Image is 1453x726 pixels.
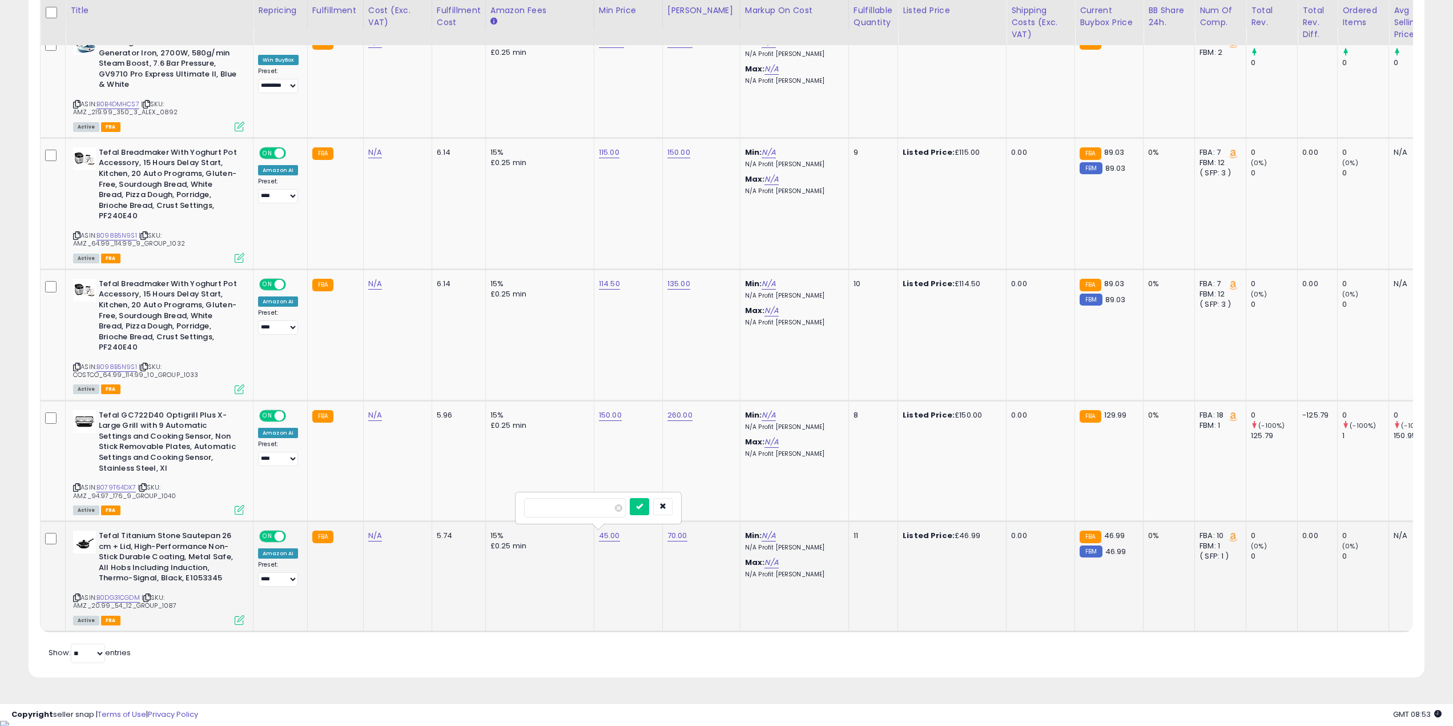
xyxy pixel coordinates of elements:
[762,530,775,542] a: N/A
[1342,279,1388,289] div: 0
[1258,421,1285,430] small: (-100%)
[258,561,299,587] div: Preset:
[490,289,585,299] div: £0.25 min
[745,319,840,327] p: N/A Profit [PERSON_NAME]
[1251,279,1297,289] div: 0
[1200,299,1237,310] div: ( SFP: 3 )
[284,148,303,158] span: OFF
[1342,58,1388,68] div: 0
[1105,546,1126,557] span: 46.99
[437,531,477,541] div: 5.74
[1251,410,1297,420] div: 0
[1148,5,1190,29] div: BB Share 24h.
[854,279,889,289] div: 10
[73,279,96,302] img: 31L9hVdddbL._SL40_.jpg
[73,122,99,132] span: All listings currently available for purchase on Amazon
[490,541,585,551] div: £0.25 min
[1200,541,1237,551] div: FBM: 1
[1104,147,1125,158] span: 89.03
[667,530,687,542] a: 70.00
[745,77,840,85] p: N/A Profit [PERSON_NAME]
[490,420,585,431] div: £0.25 min
[73,531,244,624] div: ASIN:
[11,709,198,720] div: seller snap | |
[1302,531,1329,541] div: 0.00
[854,5,893,29] div: Fulfillable Quantity
[437,279,477,289] div: 6.14
[101,506,120,515] span: FBA
[490,5,589,17] div: Amazon Fees
[1394,58,1440,68] div: 0
[764,174,778,185] a: N/A
[73,37,244,130] div: ASIN:
[1394,5,1435,41] div: Avg Selling Price
[667,147,690,158] a: 150.00
[745,305,765,316] b: Max:
[73,147,96,170] img: 31L9hVdddbL._SL40_.jpg
[903,530,955,541] b: Listed Price:
[437,147,477,158] div: 6.14
[745,557,765,568] b: Max:
[99,531,238,587] b: Tefal Titanium Stone Sautepan 26 cm + Lid, High-Performance Non-Stick Durable Coating, Metal Safe...
[1200,420,1237,431] div: FBM: 1
[1251,58,1297,68] div: 0
[437,5,481,29] div: Fulfillment Cost
[854,147,889,158] div: 9
[745,50,840,58] p: N/A Profit [PERSON_NAME]
[1104,530,1125,541] span: 46.99
[745,530,762,541] b: Min:
[599,147,619,158] a: 115.00
[490,531,585,541] div: 15%
[745,423,840,431] p: N/A Profit [PERSON_NAME]
[1080,279,1101,291] small: FBA
[1394,410,1440,420] div: 0
[1251,551,1297,561] div: 0
[764,63,778,75] a: N/A
[1105,163,1126,174] span: 89.03
[764,305,778,316] a: N/A
[312,147,333,160] small: FBA
[745,292,840,300] p: N/A Profit [PERSON_NAME]
[1401,421,1427,430] small: (-100%)
[1200,47,1237,58] div: FBM: 2
[745,436,765,447] b: Max:
[260,279,275,289] span: ON
[599,278,620,290] a: 114.50
[745,571,840,579] p: N/A Profit [PERSON_NAME]
[667,278,690,290] a: 135.00
[1200,279,1237,289] div: FBA: 7
[764,436,778,448] a: N/A
[73,279,244,393] div: ASIN:
[73,99,178,117] span: | SKU: AMZ_219.99_350_3_ALEX_0892
[903,410,955,420] b: Listed Price:
[599,410,622,421] a: 150.00
[745,5,844,17] div: Markup on Cost
[1080,5,1138,29] div: Current Buybox Price
[490,47,585,58] div: £0.25 min
[745,278,762,289] b: Min:
[260,532,275,542] span: ON
[73,483,176,500] span: | SKU: AMZ_94.97_176_9_GROUP_1040
[99,410,238,476] b: Tefal GC722D40 Optigrill Plus X-Large Grill with 9 Automatic Settings and Cooking Sensor, Non Sti...
[368,410,382,421] a: N/A
[1200,147,1237,158] div: FBA: 7
[762,278,775,290] a: N/A
[854,410,889,420] div: 8
[1342,551,1388,561] div: 0
[312,5,359,17] div: Fulfillment
[667,5,735,17] div: [PERSON_NAME]
[96,231,137,240] a: B098B5N9S1
[1251,5,1293,29] div: Total Rev.
[1251,299,1297,310] div: 0
[73,231,185,248] span: | SKU: AMZ_64.99_114.99_9_GROUP_1032
[1105,294,1126,305] span: 89.03
[745,161,840,169] p: N/A Profit [PERSON_NAME]
[1302,5,1333,41] div: Total Rev. Diff.
[745,174,765,184] b: Max:
[258,440,299,466] div: Preset:
[764,557,778,568] a: N/A
[99,147,238,224] b: Tefal Breadmaker With Yoghurt Pot Accessory, 15 Hours Delay Start, Kitchen, 20 Auto Programs, Glu...
[99,37,238,93] b: Tefal High Pressure Steam Generator Iron, 2700W, 580g/min Steam Boost, 7.6 Bar Pressure, GV9710 P...
[1342,531,1388,541] div: 0
[96,362,137,372] a: B098B5N9S1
